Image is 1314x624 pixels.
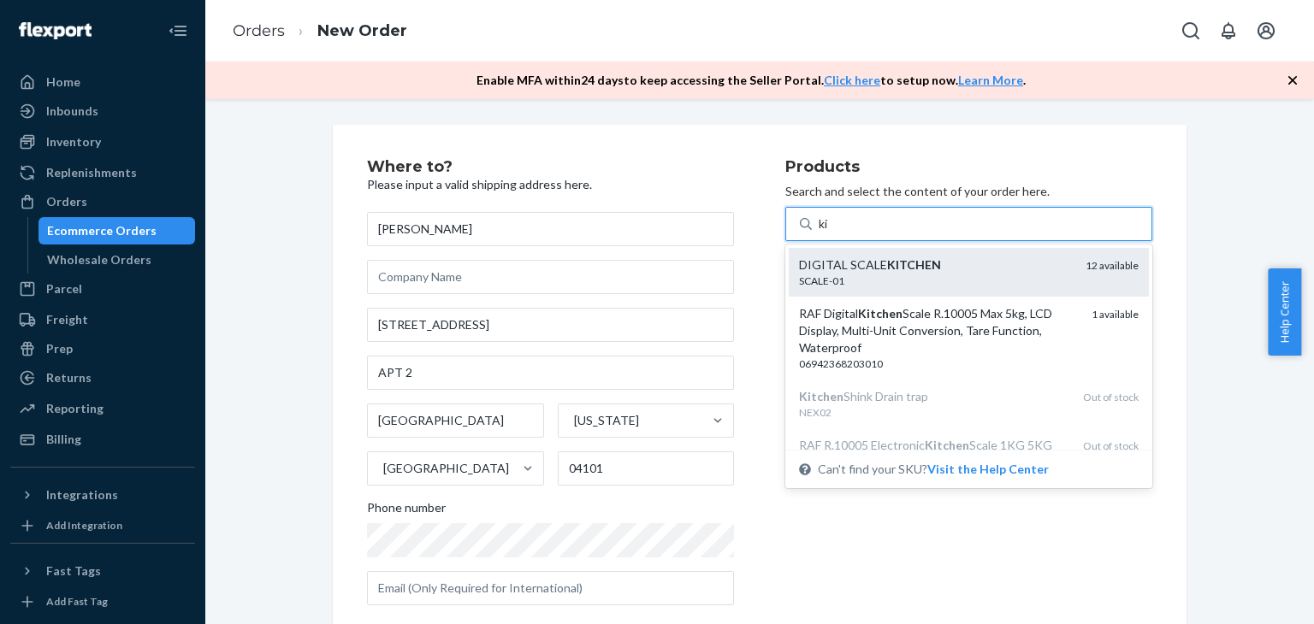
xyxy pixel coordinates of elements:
[1249,14,1283,48] button: Open account menu
[161,14,195,48] button: Close Navigation
[799,405,1069,420] div: NEX02
[367,159,734,176] h2: Where to?
[1083,391,1139,403] span: Out of stock
[46,74,80,91] div: Home
[887,257,941,272] em: KITCHEN
[19,22,92,39] img: Flexport logo
[10,188,195,215] a: Orders
[46,369,92,386] div: Returns
[925,438,969,452] em: Kitchen
[46,311,88,328] div: Freight
[1086,259,1139,272] span: 12 available
[1174,14,1208,48] button: Open Search Box
[46,193,87,210] div: Orders
[219,6,421,56] ol: breadcrumbs
[558,451,735,486] input: ZIP Code
[10,275,195,303] a: Parcel
[572,412,574,429] input: [US_STATE]
[10,68,195,96] a: Home
[367,571,734,605] input: Email (Only Required for International)
[46,486,118,503] div: Integrations
[46,340,73,357] div: Prep
[46,280,82,297] div: Parcel
[10,557,195,585] button: Fast Tags
[785,159,1152,176] h2: Products
[233,21,285,40] a: Orders
[10,481,195,509] button: Integrations
[818,461,1049,478] span: Can't find your SKU?
[799,356,1078,371] div: 06942368203010
[824,73,880,87] a: Click here
[1092,308,1139,321] span: 1 available
[382,460,383,477] input: [GEOGRAPHIC_DATA]
[38,246,196,274] a: Wholesale Orders
[46,133,101,150] div: Inventory
[367,499,446,523] span: Phone number
[317,21,407,40] a: New Order
[367,176,734,193] p: Please input a valid shipping address here.
[46,562,101,580] div: Fast Tags
[799,274,1072,288] div: SCALE-01
[1268,268,1301,356] button: Help Center
[10,515,195,536] a: Add Integration
[799,388,1069,405] div: Shink Drain trap
[38,217,196,244] a: Ecommerce Orders
[46,164,137,181] div: Replenishments
[46,431,81,448] div: Billing
[10,395,195,422] a: Reporting
[1211,14,1246,48] button: Open notifications
[10,97,195,125] a: Inbounds
[47,251,151,268] div: Wholesale Orders
[46,400,104,417] div: Reporting
[367,212,734,246] input: First & Last Name
[799,389,843,403] em: Kitchen
[46,103,98,120] div: Inbounds
[10,592,195,612] a: Add Fast Tag
[367,356,734,390] input: Street Address 2 (Optional)
[927,461,1049,478] button: DIGITAL SCALEKITCHENSCALE-0112 availableRAF DigitalKitchenScale R.10005 Max 5kg, LCD Display, Mul...
[799,437,1069,488] div: RAF R.10005 Electronic Scale 1KG 5KG 0.1g 1g Digital Electric Food Scale Waterproof with
[46,518,122,533] div: Add Integration
[799,305,1078,356] div: RAF Digital Scale R.10005 Max 5kg, LCD Display, Multi-Unit Conversion, Tare Function, Waterproof
[10,159,195,186] a: Replenishments
[10,335,195,362] a: Prep
[858,306,903,321] em: Kitchen
[1083,439,1139,452] span: Out of stock
[10,364,195,391] a: Returns
[574,412,639,429] div: [US_STATE]
[46,594,108,609] div: Add Fast Tag
[367,260,734,294] input: Company Name
[785,183,1152,200] p: Search and select the content of your order here.
[383,460,509,477] div: [GEOGRAPHIC_DATA]
[367,403,544,438] input: City
[10,426,195,453] a: Billing
[799,256,1072,274] div: DIGITAL SCALE
[10,306,195,333] a: Freight
[819,215,830,233] input: DIGITAL SCALEKITCHENSCALE-0112 availableRAF DigitalKitchenScale R.10005 Max 5kg, LCD Display, Mul...
[10,128,195,156] a: Inventory
[47,222,157,239] div: Ecommerce Orders
[476,72,1026,89] p: Enable MFA within 24 days to keep accessing the Seller Portal. to setup now. .
[958,73,1023,87] a: Learn More
[367,308,734,342] input: Street Address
